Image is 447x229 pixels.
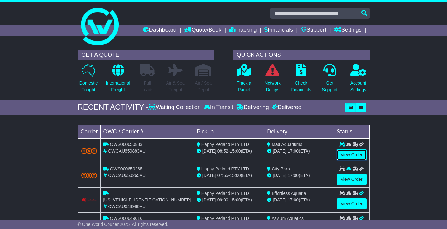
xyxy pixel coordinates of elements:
[78,222,168,227] span: © One World Courier 2025. All rights reserved.
[288,197,299,202] span: 17:00
[301,25,326,36] a: Support
[79,64,98,96] a: DomesticFreight
[337,198,367,209] a: View Order
[264,125,334,138] td: Delivery
[272,142,302,147] span: Mad Aquariums
[197,197,262,203] div: - (ETA)
[78,50,214,60] div: GET A QUOTE
[81,173,97,178] img: TNT_Domestic.png
[217,173,228,178] span: 07:55
[291,64,311,96] a: CheckFinancials
[272,166,290,171] span: City Barn
[108,173,146,178] span: OWCAU650265AU
[201,191,249,196] span: Happy Petland PTY LTD
[202,197,216,202] span: [DATE]
[230,173,241,178] span: 15:00
[237,64,252,96] a: Track aParcel
[350,80,366,93] p: Account Settings
[288,148,299,154] span: 17:00
[100,125,194,138] td: OWC / Carrier #
[108,148,146,154] span: OWCAU650883AU
[79,80,98,93] p: Domestic Freight
[201,166,249,171] span: Happy Petland PTY LTD
[201,216,249,221] span: Happy Petland PTY LTD
[322,64,338,96] a: GetSupport
[148,104,202,111] div: Waiting Collection
[197,148,262,154] div: - (ETA)
[288,173,299,178] span: 17:00
[273,173,286,178] span: [DATE]
[106,80,130,93] p: International Freight
[273,148,286,154] span: [DATE]
[337,149,367,160] a: View Order
[166,80,184,93] p: Air & Sea Freight
[194,125,264,138] td: Pickup
[81,148,97,154] img: TNT_Domestic.png
[110,142,142,147] span: OWS000650883
[291,80,311,93] p: Check Financials
[202,173,216,178] span: [DATE]
[197,172,262,179] div: - (ETA)
[202,148,216,154] span: [DATE]
[81,198,97,203] img: Couriers_Please.png
[143,25,177,36] a: Dashboard
[230,197,241,202] span: 15:00
[217,197,228,202] span: 09:00
[273,197,286,202] span: [DATE]
[237,80,251,93] p: Track a Parcel
[110,166,142,171] span: OWS000650265
[267,197,331,203] div: (ETA)
[264,80,280,93] p: Network Delays
[271,216,304,221] span: Asylum Aquatics
[108,204,146,209] span: OWCAU648980AU
[195,80,212,93] p: Air / Sea Depot
[322,80,337,93] p: Get Support
[350,64,367,96] a: AccountSettings
[184,25,221,36] a: Quote/Book
[334,125,369,138] td: Status
[202,104,235,111] div: In Transit
[229,25,257,36] a: Tracking
[110,216,142,221] span: OWS000649016
[217,148,228,154] span: 08:52
[264,64,281,96] a: NetworkDelays
[230,148,241,154] span: 15:00
[105,64,130,96] a: InternationalFreight
[337,174,367,185] a: View Order
[334,25,362,36] a: Settings
[103,197,191,202] span: [US_VEHICLE_IDENTIFICATION_NUMBER]
[78,103,149,112] div: RECENT ACTIVITY -
[270,104,301,111] div: Delivered
[235,104,270,111] div: Delivering
[233,50,370,60] div: QUICK ACTIONS
[272,191,306,196] span: Effortless Aquaria
[264,25,293,36] a: Financials
[201,142,249,147] span: Happy Petland PTY LTD
[78,125,100,138] td: Carrier
[267,148,331,154] div: (ETA)
[140,80,155,93] p: Full Loads
[267,172,331,179] div: (ETA)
